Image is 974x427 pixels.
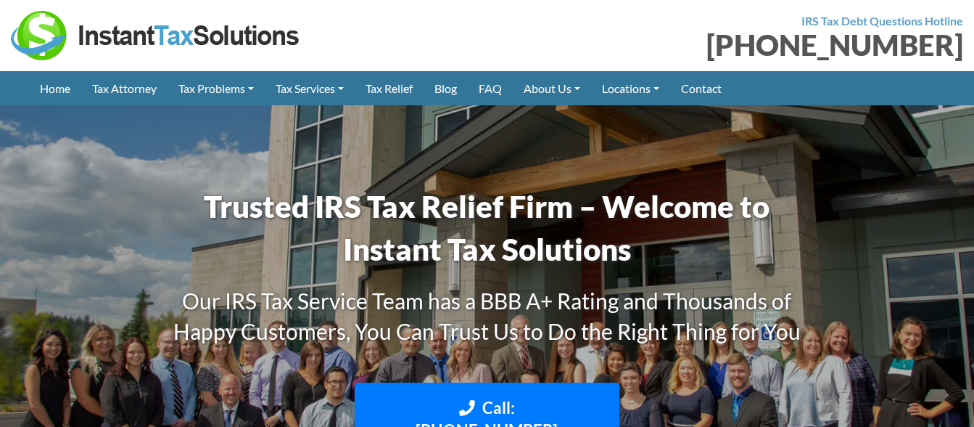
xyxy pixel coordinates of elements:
a: Locations [591,71,670,105]
a: FAQ [468,71,513,105]
h1: Trusted IRS Tax Relief Firm – Welcome to Instant Tax Solutions [154,185,821,271]
div: [PHONE_NUMBER] [498,30,964,60]
a: Home [29,71,81,105]
strong: IRS Tax Debt Questions Hotline [801,14,963,28]
a: Tax Relief [355,71,424,105]
a: Blog [424,71,468,105]
a: Instant Tax Solutions Logo [11,27,301,41]
a: Tax Attorney [81,71,168,105]
a: Contact [670,71,732,105]
h3: Our IRS Tax Service Team has a BBB A+ Rating and Thousands of Happy Customers, You Can Trust Us t... [154,285,821,346]
img: Instant Tax Solutions Logo [11,11,301,60]
a: About Us [513,71,591,105]
a: Tax Services [265,71,355,105]
a: Tax Problems [168,71,265,105]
